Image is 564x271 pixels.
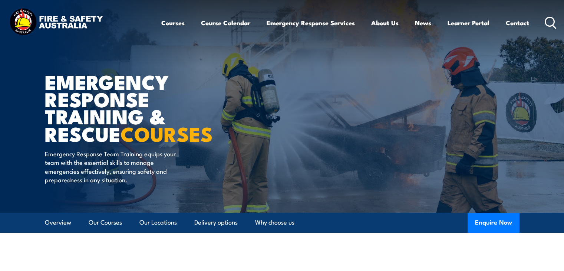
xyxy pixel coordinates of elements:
[468,213,520,233] button: Enquire Now
[506,13,529,33] a: Contact
[45,149,180,184] p: Emergency Response Team Training equips your team with the essential skills to manage emergencies...
[371,13,399,33] a: About Us
[267,13,355,33] a: Emergency Response Services
[161,13,185,33] a: Courses
[139,213,177,232] a: Our Locations
[89,213,122,232] a: Our Courses
[448,13,489,33] a: Learner Portal
[121,118,213,148] strong: COURSES
[45,73,228,142] h1: Emergency Response Training & Rescue
[255,213,294,232] a: Why choose us
[45,213,71,232] a: Overview
[201,13,250,33] a: Course Calendar
[415,13,431,33] a: News
[194,213,238,232] a: Delivery options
